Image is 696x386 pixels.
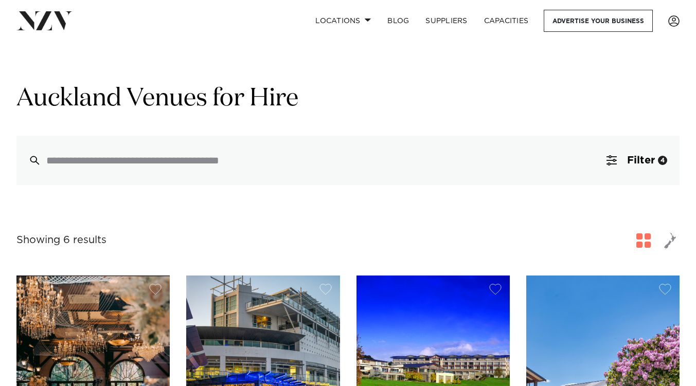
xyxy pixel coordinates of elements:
h1: Auckland Venues for Hire [16,83,680,115]
button: Filter4 [594,136,680,185]
div: Showing 6 results [16,232,106,248]
a: Locations [307,10,379,32]
a: SUPPLIERS [417,10,475,32]
div: 4 [658,156,667,165]
a: Capacities [476,10,537,32]
span: Filter [627,155,655,166]
a: BLOG [379,10,417,32]
a: Advertise your business [544,10,653,32]
img: nzv-logo.png [16,11,73,30]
